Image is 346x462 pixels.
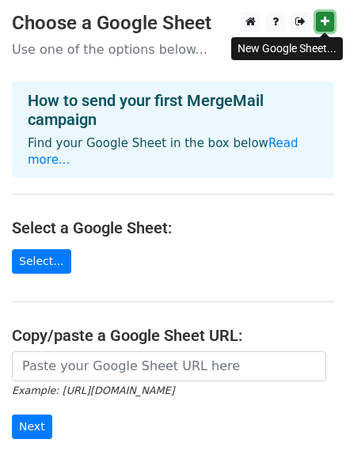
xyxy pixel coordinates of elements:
[12,326,334,345] h4: Copy/paste a Google Sheet URL:
[28,136,298,167] a: Read more...
[267,386,346,462] iframe: Chat Widget
[12,415,52,439] input: Next
[12,12,334,35] h3: Choose a Google Sheet
[28,91,318,129] h4: How to send your first MergeMail campaign
[12,384,174,396] small: Example: [URL][DOMAIN_NAME]
[12,218,334,237] h4: Select a Google Sheet:
[12,41,334,58] p: Use one of the options below...
[231,37,343,60] div: New Google Sheet...
[28,135,318,169] p: Find your Google Sheet in the box below
[12,351,326,381] input: Paste your Google Sheet URL here
[12,249,71,274] a: Select...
